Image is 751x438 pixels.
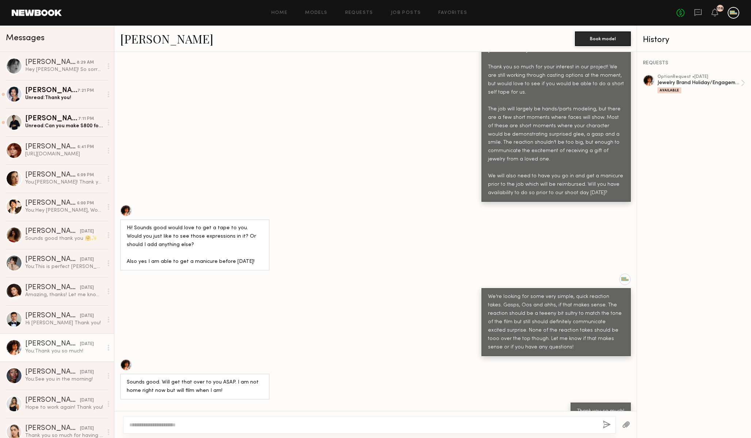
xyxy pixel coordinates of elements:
[25,284,80,291] div: [PERSON_NAME]
[25,151,103,158] div: [URL][DOMAIN_NAME]
[657,75,741,79] div: option Request • [DATE]
[25,143,77,151] div: [PERSON_NAME]
[577,407,624,416] div: Thank you so much!
[25,115,78,122] div: [PERSON_NAME]
[25,312,80,320] div: [PERSON_NAME]
[575,35,631,41] a: Book model
[80,284,94,291] div: [DATE]
[77,87,94,94] div: 7:21 PM
[25,340,80,348] div: [PERSON_NAME]
[25,228,80,235] div: [PERSON_NAME]
[25,404,103,411] div: Hope to work again! Thank you!
[77,144,94,151] div: 6:41 PM
[271,11,288,15] a: Home
[80,369,94,376] div: [DATE]
[127,378,263,395] div: Sounds good. Will get that over to you ASAP. I am not home right now but will film when I am!
[25,256,80,263] div: [PERSON_NAME]
[78,116,94,122] div: 7:11 PM
[305,11,327,15] a: Models
[25,200,77,207] div: [PERSON_NAME]
[80,425,94,432] div: [DATE]
[643,36,745,44] div: History
[6,34,45,42] span: Messages
[77,200,94,207] div: 6:00 PM
[391,11,421,15] a: Job Posts
[80,228,94,235] div: [DATE]
[25,425,80,432] div: [PERSON_NAME]
[25,263,103,270] div: You: This is perfect [PERSON_NAME]! Thank you so much, will get back to you soon
[25,376,103,383] div: You: See you in the morning!
[77,172,94,179] div: 6:09 PM
[488,293,624,352] div: We’re looking for some very simple, quick reaction takes. Gasps, Oos and ahhs, if that makes sens...
[120,31,213,46] a: [PERSON_NAME]
[657,75,745,93] a: optionRequest •[DATE]Jewelry Brand Holiday/Engagement CampaignAvailable
[25,348,103,355] div: You: Thank you so much!
[25,59,77,66] div: [PERSON_NAME]
[127,224,263,266] div: Hi! Sounds good would love to get a tape to you. Would you just like to see those expressions in ...
[488,46,624,197] div: [PERSON_NAME]! Thank you so much for your interest in our project! We are still working through c...
[25,320,103,326] div: Hi [PERSON_NAME] Thank you!
[717,7,723,11] div: 116
[25,291,103,298] div: Amazing, thanks! Let me know if there is anything else needed!
[25,171,77,179] div: [PERSON_NAME]
[80,341,94,348] div: [DATE]
[25,179,103,186] div: You: [PERSON_NAME]! Thank you so much for your interest in our project! We are still working thro...
[77,59,94,66] div: 8:29 AM
[575,31,631,46] button: Book model
[25,397,80,404] div: [PERSON_NAME]
[438,11,467,15] a: Favorites
[657,79,741,86] div: Jewelry Brand Holiday/Engagement Campaign
[25,207,103,214] div: You: Hey [PERSON_NAME], Would you be open to a two year usage period for the listed usages?
[80,397,94,404] div: [DATE]
[25,87,77,94] div: [PERSON_NAME]
[25,235,103,242] div: Sounds good thank you 🤗✨
[80,313,94,320] div: [DATE]
[25,94,103,101] div: Unread: Thank you!
[643,61,745,66] div: REQUESTS
[25,66,103,73] div: Hey [PERSON_NAME]! So sorry for the delay! It is looking like [DATE] I might actually not be avai...
[25,122,103,129] div: Unread: Can you make $800 for 8 hours work?
[657,87,681,93] div: Available
[25,369,80,376] div: [PERSON_NAME]
[80,256,94,263] div: [DATE]
[345,11,373,15] a: Requests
